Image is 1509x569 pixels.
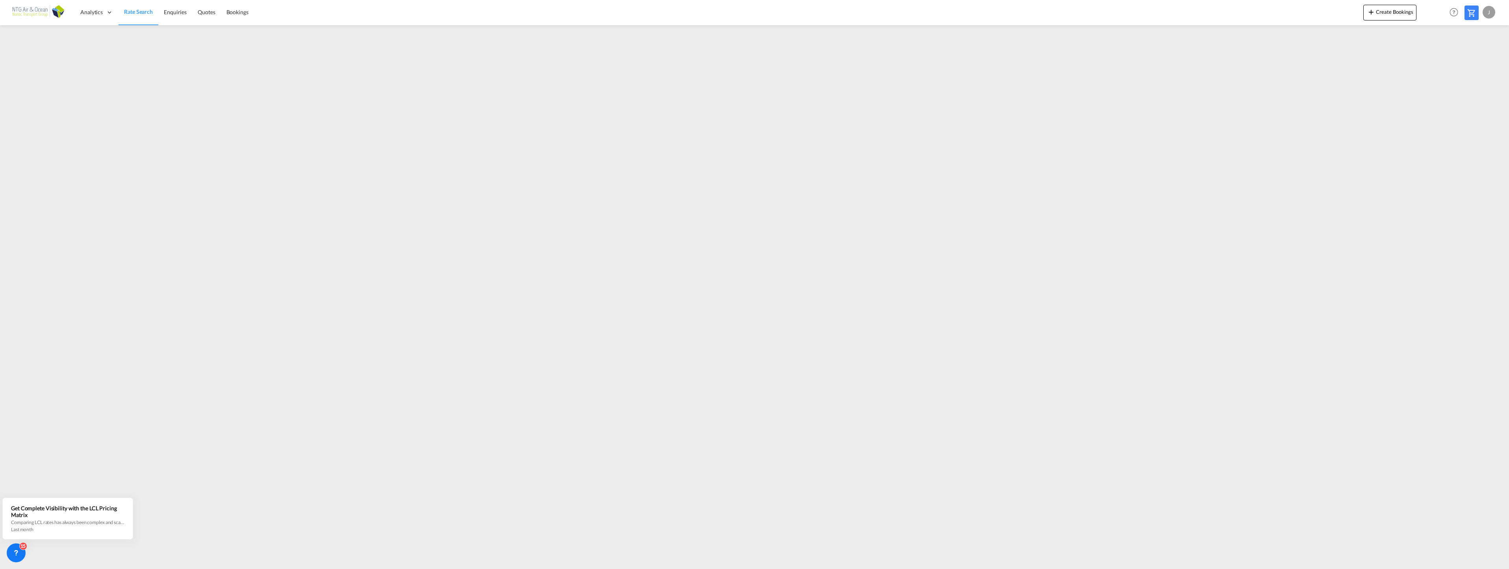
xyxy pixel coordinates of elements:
div: Help [1447,6,1465,20]
div: J [1483,6,1495,19]
span: Rate Search [124,8,153,15]
span: Bookings [226,9,248,15]
span: Analytics [80,8,103,16]
span: Quotes [198,9,215,15]
span: Enquiries [164,9,187,15]
button: icon-plus 400-fgCreate Bookings [1363,5,1416,20]
span: Help [1447,6,1461,19]
img: af31b1c0b01f11ecbc353f8e72265e29.png [12,4,65,21]
md-icon: icon-plus 400-fg [1366,7,1376,17]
